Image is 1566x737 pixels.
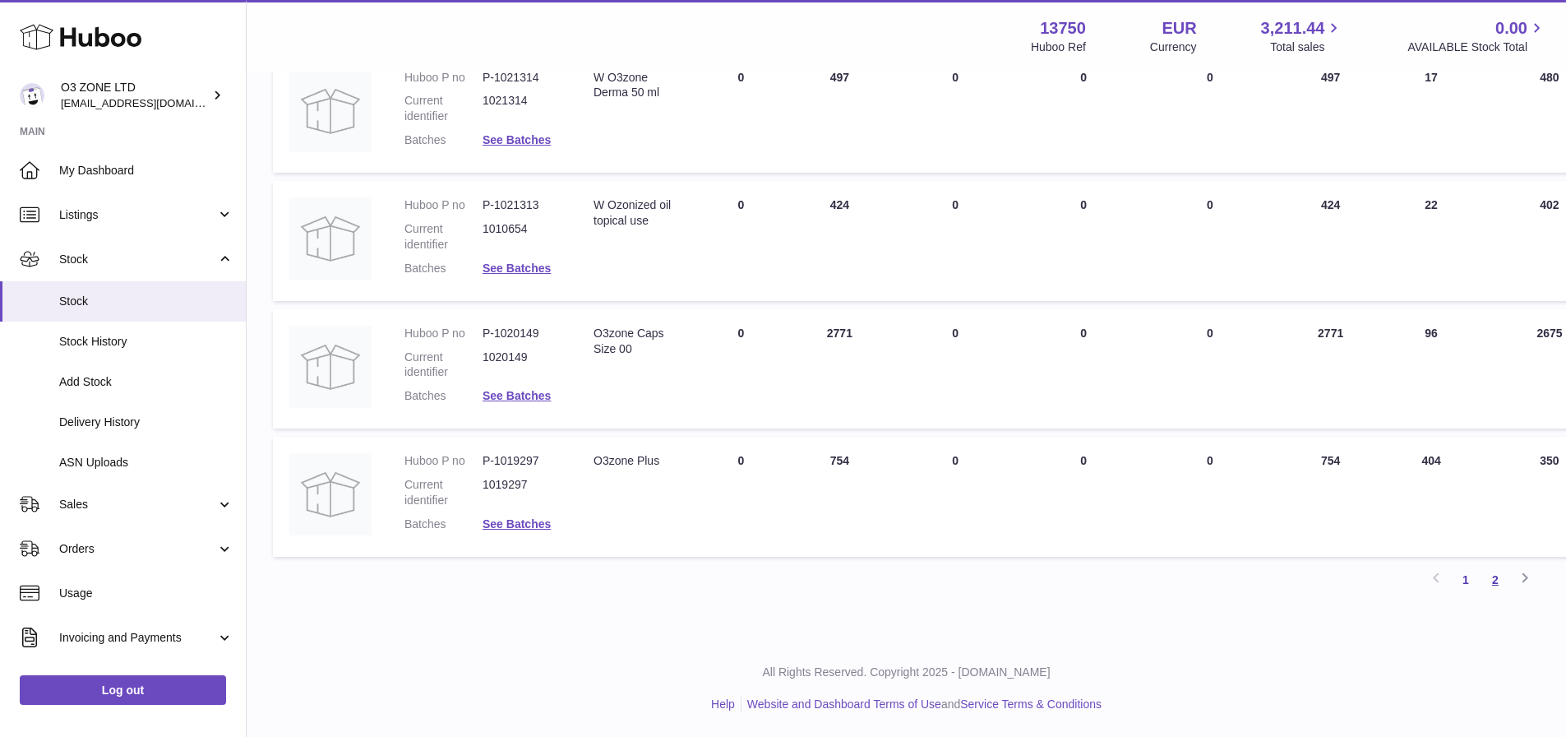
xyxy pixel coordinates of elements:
td: 0 [691,181,790,301]
span: 0 [1207,454,1213,467]
td: 0 [691,53,790,174]
dd: 1010654 [483,221,561,253]
span: Listings [59,207,216,223]
span: Stock [59,294,233,309]
a: 1 [1451,565,1481,595]
span: 0 [1207,71,1213,84]
a: 3,211.44 Total sales [1261,17,1344,55]
a: Service Terms & Conditions [960,698,1102,711]
dt: Current identifier [404,221,483,253]
td: 0 [1022,437,1145,557]
a: 2 [1481,565,1510,595]
span: Orders [59,541,216,557]
dt: Batches [404,517,483,532]
dd: P-1021314 [483,70,561,86]
div: O3zone Caps Size 00 [594,326,675,357]
a: See Batches [483,133,551,146]
td: 0 [1022,309,1145,429]
span: Delivery History [59,415,233,430]
dd: 1020149 [483,350,561,381]
img: product image [289,197,372,280]
a: See Batches [483,262,551,275]
div: O3zone Plus [594,453,675,469]
p: All Rights Reserved. Copyright 2025 - [DOMAIN_NAME] [260,665,1553,680]
dt: Current identifier [404,350,483,381]
div: Currency [1150,39,1197,55]
span: 0.00 [1495,17,1527,39]
dt: Batches [404,132,483,148]
td: 0 [691,309,790,429]
dt: Current identifier [404,93,483,124]
img: product image [289,70,372,152]
a: 0.00 AVAILABLE Stock Total [1407,17,1546,55]
span: Sales [59,497,216,512]
div: Huboo Ref [1031,39,1086,55]
img: product image [289,326,372,408]
td: 497 [790,53,889,174]
dt: Huboo P no [404,70,483,86]
span: Add Stock [59,374,233,390]
a: See Batches [483,389,551,402]
dt: Batches [404,388,483,404]
img: product image [289,453,372,535]
a: Log out [20,675,226,705]
td: 22 [1387,181,1476,301]
span: 3,211.44 [1261,17,1325,39]
td: 497 [1275,53,1387,174]
dt: Huboo P no [404,453,483,469]
td: 17 [1387,53,1476,174]
img: hello@o3zoneltd.co.uk [20,83,44,108]
a: Help [711,698,735,711]
td: 754 [790,437,889,557]
span: Invoicing and Payments [59,630,216,646]
td: 2771 [790,309,889,429]
dd: 1019297 [483,477,561,508]
td: 0 [1022,53,1145,174]
span: My Dashboard [59,163,233,178]
dd: P-1019297 [483,453,561,469]
td: 0 [889,437,1022,557]
td: 424 [1275,181,1387,301]
div: W O3zone Derma 50 ml [594,70,675,101]
div: O3 ZONE LTD [61,80,209,111]
dt: Batches [404,261,483,276]
span: Stock History [59,334,233,350]
span: 0 [1207,198,1213,211]
td: 404 [1387,437,1476,557]
td: 2771 [1275,309,1387,429]
td: 0 [1022,181,1145,301]
strong: 13750 [1040,17,1086,39]
span: 0 [1207,327,1213,340]
td: 754 [1275,437,1387,557]
span: [EMAIL_ADDRESS][DOMAIN_NAME] [61,96,242,109]
td: 96 [1387,309,1476,429]
td: 424 [790,181,889,301]
td: 0 [889,309,1022,429]
span: ASN Uploads [59,455,233,470]
td: 0 [889,181,1022,301]
span: AVAILABLE Stock Total [1407,39,1546,55]
a: Website and Dashboard Terms of Use [747,698,941,711]
dt: Current identifier [404,477,483,508]
li: and [741,697,1102,712]
dt: Huboo P no [404,197,483,213]
a: See Batches [483,517,551,531]
div: W Ozonized oil topical use [594,197,675,229]
dt: Huboo P no [404,326,483,341]
dd: P-1020149 [483,326,561,341]
span: Usage [59,586,233,601]
dd: P-1021313 [483,197,561,213]
span: Stock [59,252,216,267]
strong: EUR [1162,17,1196,39]
dd: 1021314 [483,93,561,124]
span: Total sales [1270,39,1343,55]
td: 0 [691,437,790,557]
td: 0 [889,53,1022,174]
